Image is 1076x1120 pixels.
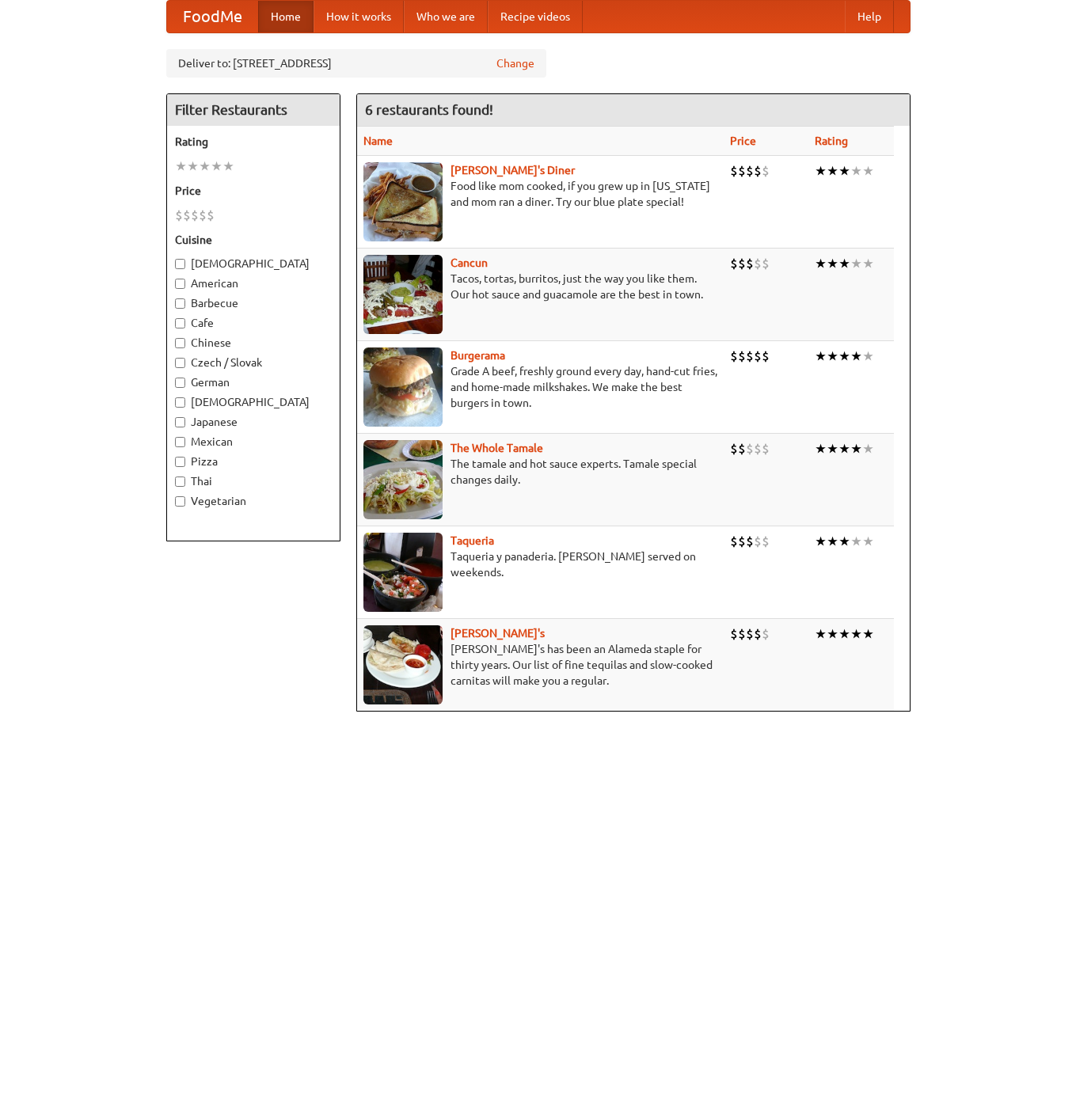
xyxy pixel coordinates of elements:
[175,183,332,199] h5: Price
[175,134,332,150] h5: Rating
[175,394,332,410] label: [DEMOGRAPHIC_DATA]
[827,533,838,550] li: ★
[191,207,199,224] li: $
[827,625,838,643] li: ★
[363,549,717,580] p: Taqueria y panaderia. [PERSON_NAME] served on weekends.
[167,1,258,32] a: FoodMe
[175,493,332,509] label: Vegetarian
[363,363,717,411] p: Grade A beef, freshly ground every day, hand-cut fries, and home-made milkshakes. We make the bes...
[862,255,874,272] li: ★
[862,625,874,643] li: ★
[746,440,754,457] li: $
[754,440,762,457] li: $
[451,442,543,454] a: The Whole Tamale
[175,158,187,175] li: ★
[175,338,185,348] input: Chinese
[363,533,443,612] img: taqueria.jpg
[363,641,717,689] p: [PERSON_NAME]'s has been an Alameda staple for thirty years. Our list of fine tequilas and slow-c...
[175,259,185,269] input: [DEMOGRAPHIC_DATA]
[815,533,827,550] li: ★
[827,440,838,457] li: ★
[815,347,827,365] li: ★
[730,347,738,365] li: $
[815,135,848,147] a: Rating
[187,158,199,175] li: ★
[175,318,185,328] input: Cafe
[730,255,738,272] li: $
[850,255,862,272] li: ★
[175,232,332,248] h5: Cuisine
[175,496,185,507] input: Vegetarian
[175,374,332,390] label: German
[175,397,185,408] input: [DEMOGRAPHIC_DATA]
[738,347,746,365] li: $
[838,440,850,457] li: ★
[838,625,850,643] li: ★
[363,135,393,147] a: Name
[754,255,762,272] li: $
[363,255,443,334] img: cancun.jpg
[838,255,850,272] li: ★
[746,625,754,643] li: $
[451,256,488,269] b: Cancun
[730,625,738,643] li: $
[175,434,332,450] label: Mexican
[314,1,404,32] a: How it works
[175,298,185,309] input: Barbecue
[175,454,332,469] label: Pizza
[730,533,738,550] li: $
[175,417,185,427] input: Japanese
[496,55,534,71] a: Change
[762,625,770,643] li: $
[363,440,443,519] img: wholetamale.jpg
[827,255,838,272] li: ★
[175,256,332,271] label: [DEMOGRAPHIC_DATA]
[862,347,874,365] li: ★
[175,378,185,388] input: German
[730,162,738,180] li: $
[199,207,207,224] li: $
[175,275,332,291] label: American
[850,347,862,365] li: ★
[862,440,874,457] li: ★
[175,473,332,489] label: Thai
[850,625,862,643] li: ★
[365,102,493,117] ng-pluralize: 6 restaurants found!
[211,158,222,175] li: ★
[827,347,838,365] li: ★
[175,457,185,467] input: Pizza
[207,207,215,224] li: $
[363,347,443,427] img: burgerama.jpg
[762,347,770,365] li: $
[222,158,234,175] li: ★
[258,1,314,32] a: Home
[838,162,850,180] li: ★
[451,164,575,177] a: [PERSON_NAME]'s Diner
[404,1,488,32] a: Who we are
[167,94,340,126] h4: Filter Restaurants
[850,440,862,457] li: ★
[175,315,332,331] label: Cafe
[746,162,754,180] li: $
[175,355,332,370] label: Czech / Slovak
[175,279,185,289] input: American
[488,1,583,32] a: Recipe videos
[363,271,717,302] p: Tacos, tortas, burritos, just the way you like them. Our hot sauce and guacamole are the best in ...
[845,1,894,32] a: Help
[183,207,191,224] li: $
[175,437,185,447] input: Mexican
[838,347,850,365] li: ★
[175,476,185,487] input: Thai
[838,533,850,550] li: ★
[762,440,770,457] li: $
[815,625,827,643] li: ★
[738,625,746,643] li: $
[738,162,746,180] li: $
[762,255,770,272] li: $
[754,533,762,550] li: $
[862,162,874,180] li: ★
[850,162,862,180] li: ★
[451,349,505,362] a: Burgerama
